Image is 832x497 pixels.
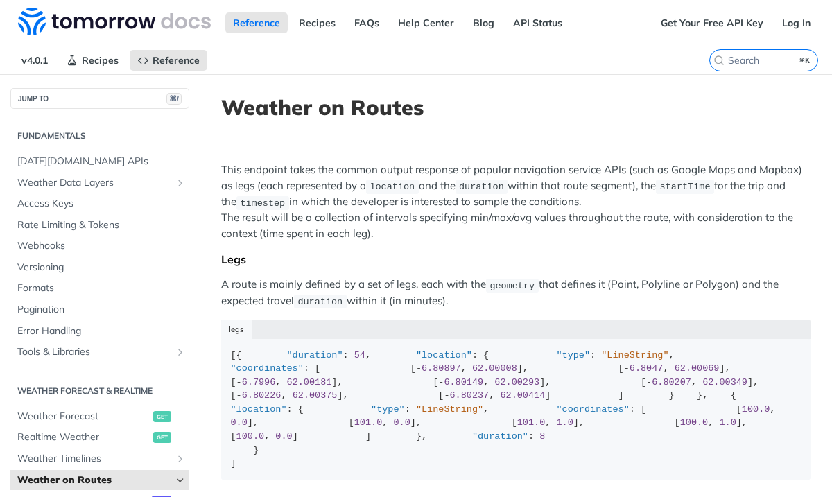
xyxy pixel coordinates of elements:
span: - [444,390,449,401]
span: - [416,363,422,374]
h2: Fundamentals [10,130,189,142]
span: Weather on Routes [17,473,171,487]
span: "duration" [472,431,528,442]
span: Formats [17,281,186,295]
span: Error Handling [17,324,186,338]
span: get [153,411,171,422]
a: Rate Limiting & Tokens [10,215,189,236]
a: Versioning [10,257,189,278]
span: 101.0 [517,417,546,428]
span: 62.00069 [675,363,720,374]
span: timestep [240,198,285,208]
span: "location" [416,350,472,360]
span: 101.0 [354,417,383,428]
h1: Weather on Routes [221,95,811,120]
div: [{ : , : { : , : [ [ , ], [ , ], [ , ], [ , ], [ , ], [ , ], [ , ] ] } }, { : { : , : [ [ , ], [ ... [231,349,801,471]
a: Reference [130,50,207,71]
span: - [624,363,630,374]
span: - [646,377,652,387]
span: "coordinates" [556,404,629,415]
span: Weather Data Layers [17,176,171,190]
span: 0.0 [231,417,248,428]
span: 6.80226 [242,390,281,401]
span: 6.80207 [652,377,691,387]
span: 100.0 [742,404,770,415]
span: 0.0 [275,431,292,442]
a: Formats [10,278,189,299]
span: 62.00293 [494,377,539,387]
span: 1.0 [556,417,573,428]
a: Weather Data LayersShow subpages for Weather Data Layers [10,173,189,193]
span: [DATE][DOMAIN_NAME] APIs [17,155,186,168]
span: get [153,432,171,443]
span: 6.80237 [450,390,489,401]
span: 6.7996 [242,377,276,387]
a: Pagination [10,299,189,320]
span: "LineString" [601,350,668,360]
kbd: ⌘K [797,53,814,67]
span: Realtime Weather [17,430,150,444]
h2: Weather Forecast & realtime [10,385,189,397]
a: Weather Forecastget [10,406,189,427]
span: "coordinates" [231,363,304,374]
span: 1.0 [719,417,736,428]
span: Pagination [17,303,186,317]
span: - [236,390,242,401]
span: 8 [539,431,545,442]
span: duration [297,297,343,307]
span: Rate Limiting & Tokens [17,218,186,232]
a: [DATE][DOMAIN_NAME] APIs [10,151,189,172]
span: Weather Forecast [17,410,150,424]
svg: Search [713,55,725,66]
span: "type" [371,404,405,415]
a: Log In [774,12,818,33]
span: location [370,182,415,192]
a: Webhooks [10,236,189,256]
button: Show subpages for Weather Data Layers [175,177,186,189]
span: 62.00414 [500,390,545,401]
button: Show subpages for Tools & Libraries [175,347,186,358]
span: v4.0.1 [14,50,55,71]
a: Blog [465,12,502,33]
span: 62.00008 [472,363,517,374]
span: "duration" [287,350,343,360]
span: 100.0 [236,431,265,442]
a: API Status [505,12,570,33]
span: 6.80149 [444,377,483,387]
span: "LineString" [416,404,483,415]
button: Show subpages for Weather Timelines [175,453,186,464]
p: A route is mainly defined by a set of legs, each with the that defines it (Point, Polyline or Pol... [221,277,811,309]
span: 6.8047 [630,363,664,374]
p: This endpoint takes the common output response of popular navigation service APIs (such as Google... [221,162,811,241]
span: 62.00349 [702,377,747,387]
span: geometry [489,280,535,290]
span: Webhooks [17,239,186,253]
span: duration [459,182,504,192]
a: Error Handling [10,321,189,342]
span: Access Keys [17,197,186,211]
a: Reference [225,12,288,33]
span: ⌘/ [166,93,182,105]
a: Tools & LibrariesShow subpages for Tools & Libraries [10,342,189,363]
a: Weather TimelinesShow subpages for Weather Timelines [10,448,189,469]
div: Legs [221,252,811,266]
span: Weather Timelines [17,452,171,466]
span: 62.00181 [287,377,332,387]
a: Weather on RoutesHide subpages for Weather on Routes [10,470,189,491]
span: Reference [153,54,200,67]
a: Realtime Weatherget [10,427,189,448]
span: 100.0 [680,417,709,428]
span: "type" [556,350,590,360]
span: 6.80897 [422,363,461,374]
span: startTime [660,182,711,192]
span: "location" [231,404,287,415]
span: Tools & Libraries [17,345,171,359]
a: Recipes [59,50,126,71]
a: Get Your Free API Key [653,12,771,33]
button: JUMP TO⌘/ [10,88,189,109]
span: 0.0 [393,417,410,428]
button: Hide subpages for Weather on Routes [175,475,186,486]
span: - [236,377,242,387]
a: Recipes [291,12,343,33]
a: Access Keys [10,193,189,214]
